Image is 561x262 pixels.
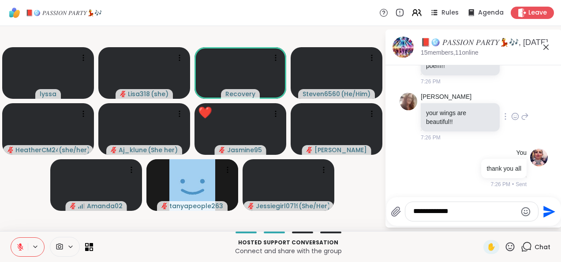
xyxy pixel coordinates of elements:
img: 📕🪩 𝑃𝐴𝑆𝑆𝐼𝑂𝑁 𝑃𝐴𝑅𝑇𝑌💃🎶, Sep 06 [393,37,414,58]
button: Emoji picker [520,206,531,217]
a: [PERSON_NAME] [421,93,471,101]
span: audio-muted [120,91,126,97]
img: ShareWell Logomark [7,5,22,20]
h4: You [516,149,527,157]
span: ( He/Him ) [341,90,370,98]
span: Jasmine95 [227,146,262,154]
span: Rules [441,8,459,17]
span: Agenda [478,8,504,17]
span: ( She her ) [148,146,178,154]
span: • [512,180,514,188]
span: Aj_klune [119,146,147,154]
p: your wings are beautiful!! [426,109,494,126]
span: audio-muted [161,203,168,209]
span: lyssa [40,90,56,98]
span: HeatherCM24 [15,146,58,154]
div: ❤️ [198,104,212,121]
span: ( she ) [151,90,168,98]
span: [PERSON_NAME] [314,146,367,154]
span: Amanda02 [87,202,123,210]
span: Leave [528,8,547,17]
span: tanyapeople263 [169,202,223,210]
span: 📕🪩 𝑃𝐴𝑆𝑆𝐼𝑂𝑁 𝑃𝐴𝑅𝑇𝑌💃🎶 [26,8,102,17]
span: 7:26 PM [421,134,441,142]
span: audio-muted [7,147,14,153]
button: Send [539,202,558,221]
span: Recovery [225,90,255,98]
span: 7:26 PM [421,78,441,86]
p: thank you all [486,164,521,173]
span: audio-muted [70,203,76,209]
span: Sent [516,180,527,188]
div: 📕🪩 𝑃𝐴𝑆𝑆𝐼𝑂𝑁 𝑃𝐴𝑅𝑇𝑌💃🎶, [DATE] [421,37,555,48]
span: Jessiegirl0719 [256,202,298,210]
span: Steven6560 [303,90,340,98]
span: Lisa318 [128,90,150,98]
span: ( She/Her ) [299,202,329,210]
p: Hosted support conversation [98,239,478,247]
span: Chat [535,243,550,251]
span: audio-muted [219,147,225,153]
textarea: Type your message [413,207,516,216]
span: audio-muted [307,147,313,153]
p: Connect and share with the group [98,247,478,255]
span: audio-muted [248,203,254,209]
span: 7:26 PM [490,180,510,188]
span: audio-muted [111,147,117,153]
img: https://sharewell-space-live.sfo3.digitaloceanspaces.com/user-generated/dbce20f4-cca2-48d8-8c3e-9... [530,149,548,166]
p: 15 members, 11 online [421,49,479,57]
span: ( she/her ) [59,146,89,154]
span: ✋ [487,242,496,252]
img: tanyapeople263 [169,159,215,211]
img: https://sharewell-space-live.sfo3.digitaloceanspaces.com/user-generated/12025a04-e023-4d79-ba6e-0... [400,93,417,110]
